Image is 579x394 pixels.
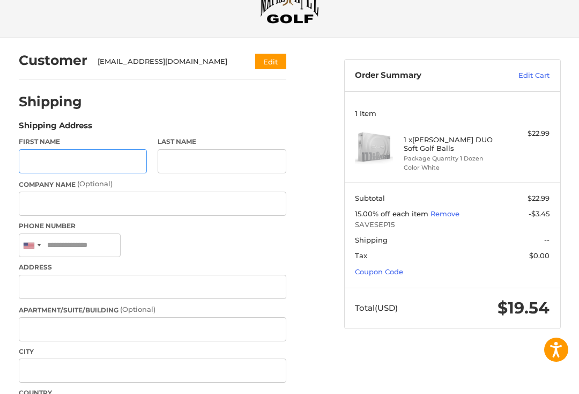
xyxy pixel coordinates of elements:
[355,70,487,81] h3: Order Summary
[355,236,388,244] span: Shipping
[77,179,113,188] small: (Optional)
[529,251,550,260] span: $0.00
[501,128,550,139] div: $22.99
[19,52,87,69] h2: Customer
[355,194,385,202] span: Subtotal
[430,209,459,218] a: Remove
[404,154,499,163] li: Package Quantity 1 Dozen
[355,220,550,230] span: SAVESEP15
[19,221,286,231] label: Phone Number
[355,109,550,118] h3: 1 Item
[487,70,550,81] a: Edit Cart
[404,163,499,172] li: Color White
[19,93,82,110] h2: Shipping
[355,209,430,218] span: 15.00% off each item
[355,303,398,313] span: Total (USD)
[404,135,499,153] h4: 1 x [PERSON_NAME] DUO Soft Golf Balls
[544,236,550,244] span: --
[19,137,147,147] label: First Name
[498,298,550,318] span: $19.54
[19,304,286,315] label: Apartment/Suite/Building
[355,251,367,260] span: Tax
[19,262,286,272] label: Address
[98,56,234,67] div: [EMAIL_ADDRESS][DOMAIN_NAME]
[158,137,286,147] label: Last Name
[255,54,286,69] button: Edit
[19,347,286,356] label: City
[355,267,403,276] a: Coupon Code
[120,305,155,313] small: (Optional)
[529,209,550,218] span: -$3.45
[19,179,286,189] label: Company Name
[19,234,44,257] div: United States: +1
[19,120,92,137] legend: Shipping Address
[528,194,550,202] span: $22.99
